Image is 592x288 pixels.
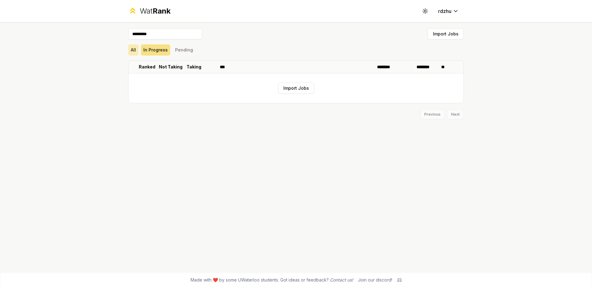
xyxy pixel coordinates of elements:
[428,28,464,39] button: Import Jobs
[187,64,201,70] p: Taking
[153,6,171,15] span: Rank
[278,83,314,94] button: Import Jobs
[358,277,392,283] div: Join our discord!
[159,64,183,70] p: Not Taking
[139,64,155,70] p: Ranked
[438,7,451,15] span: rdzhu
[173,44,195,56] button: Pending
[330,277,353,282] a: Contact us!
[433,6,464,17] button: rdzhu
[191,277,353,283] span: Made with ❤️ by some UWaterloo students. Got ideas or feedback?
[128,6,171,16] a: WatRank
[128,44,138,56] button: All
[141,44,170,56] button: In Progress
[140,6,171,16] div: Wat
